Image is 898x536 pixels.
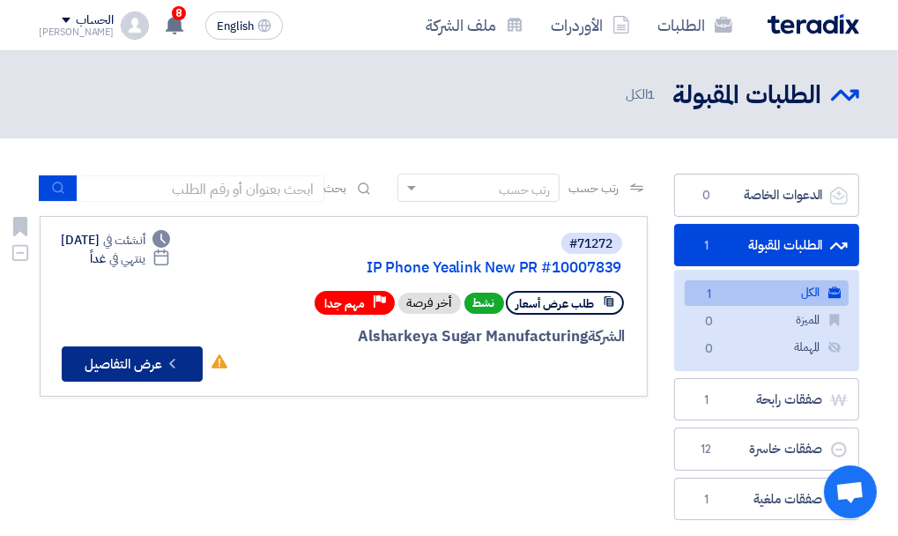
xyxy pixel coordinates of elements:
[674,428,859,471] a: صفقات خاسرة12
[76,13,114,28] div: الحساب
[696,391,717,409] span: 1
[398,293,461,314] div: أخر فرصة
[674,378,859,421] a: صفقات رابحة1
[696,237,717,255] span: 1
[685,308,849,333] a: المميزة
[205,11,283,40] button: English
[62,346,203,382] button: عرض التفاصيل
[699,313,720,331] span: 0
[673,78,822,113] h2: الطلبات المقبولة
[40,27,115,37] div: [PERSON_NAME]
[103,231,145,249] span: أنشئت في
[696,491,717,509] span: 1
[588,325,626,347] span: الشركة
[538,4,644,46] a: الأوردرات
[243,325,626,348] div: Alsharkeya Sugar Manufacturing
[699,340,720,359] span: 0
[824,465,877,518] div: Open chat
[109,249,145,268] span: ينتهي في
[644,4,746,46] a: الطلبات
[674,478,859,521] a: صفقات ملغية1
[121,11,149,40] img: profile_test.png
[685,335,849,361] a: المهملة
[570,238,613,250] div: #71272
[626,85,659,105] span: الكل
[499,181,550,199] div: رتب حسب
[62,231,171,249] div: [DATE]
[685,280,849,306] a: الكل
[172,6,186,20] span: 8
[270,260,622,276] a: IP Phone Yealink New PR #10007839
[516,295,595,312] span: طلب عرض أسعار
[674,224,859,267] a: الطلبات المقبولة1
[464,293,504,314] span: نشط
[768,14,859,34] img: Teradix logo
[217,20,254,33] span: English
[324,179,347,197] span: بحث
[412,4,538,46] a: ملف الشركة
[78,175,324,202] input: ابحث بعنوان أو رقم الطلب
[674,174,859,217] a: الدعوات الخاصة0
[568,179,619,197] span: رتب حسب
[648,85,656,104] span: 1
[325,295,366,312] span: مهم جدا
[699,286,720,304] span: 1
[90,249,170,268] div: غداً
[696,441,717,458] span: 12
[696,187,717,205] span: 0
